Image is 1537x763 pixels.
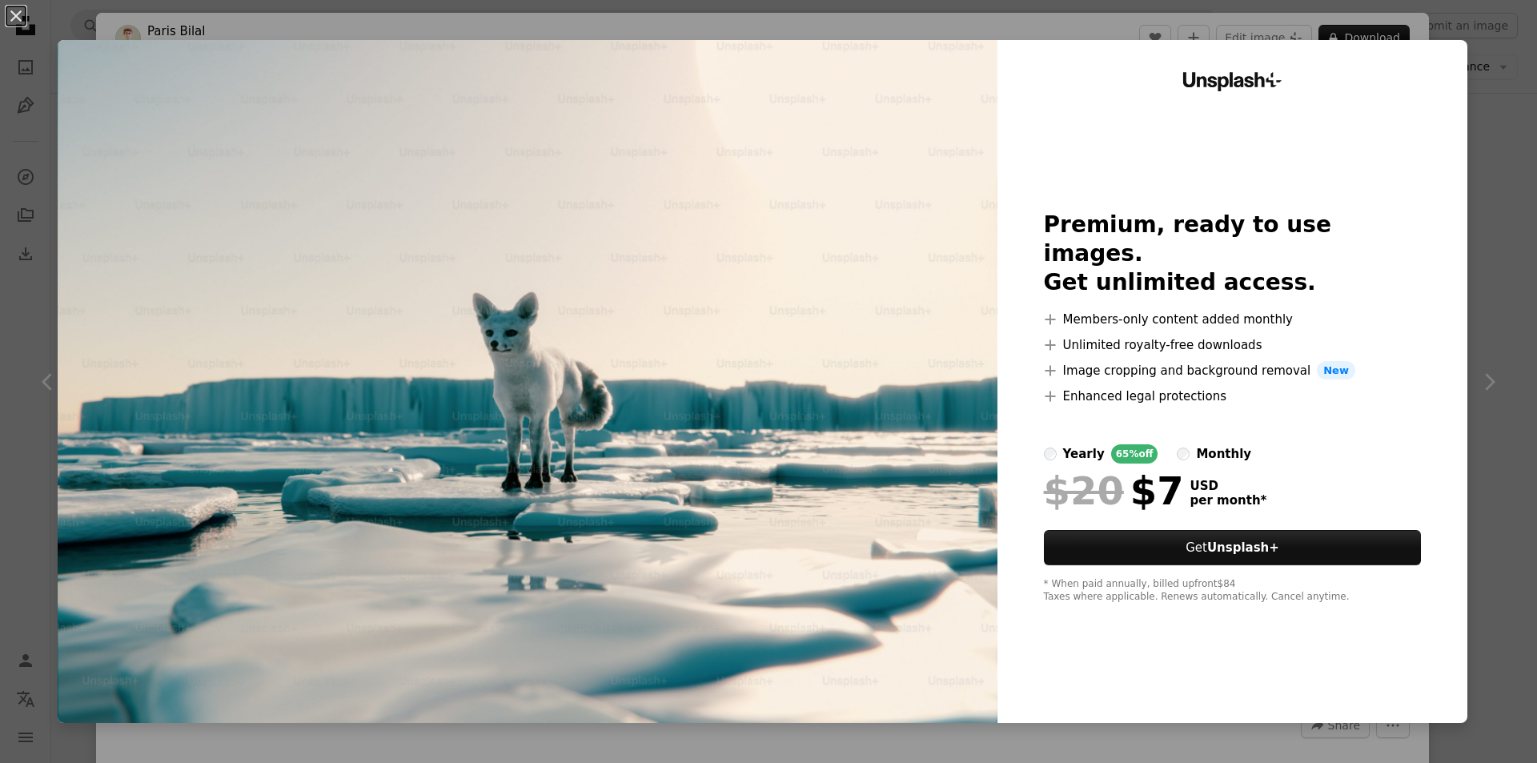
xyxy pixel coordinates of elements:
div: * When paid annually, billed upfront $84 Taxes where applicable. Renews automatically. Cancel any... [1044,578,1422,604]
span: New [1317,361,1355,380]
div: $7 [1044,470,1184,512]
span: per month * [1190,493,1267,508]
span: USD [1190,479,1267,493]
strong: Unsplash+ [1207,540,1279,555]
div: yearly [1063,444,1105,464]
span: $20 [1044,470,1124,512]
li: Unlimited royalty-free downloads [1044,335,1422,355]
li: Members-only content added monthly [1044,310,1422,329]
h2: Premium, ready to use images. Get unlimited access. [1044,211,1422,297]
button: GetUnsplash+ [1044,530,1422,565]
input: monthly [1177,448,1190,460]
input: yearly65%off [1044,448,1057,460]
div: 65% off [1111,444,1158,464]
li: Image cropping and background removal [1044,361,1422,380]
li: Enhanced legal protections [1044,387,1422,406]
div: monthly [1196,444,1251,464]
